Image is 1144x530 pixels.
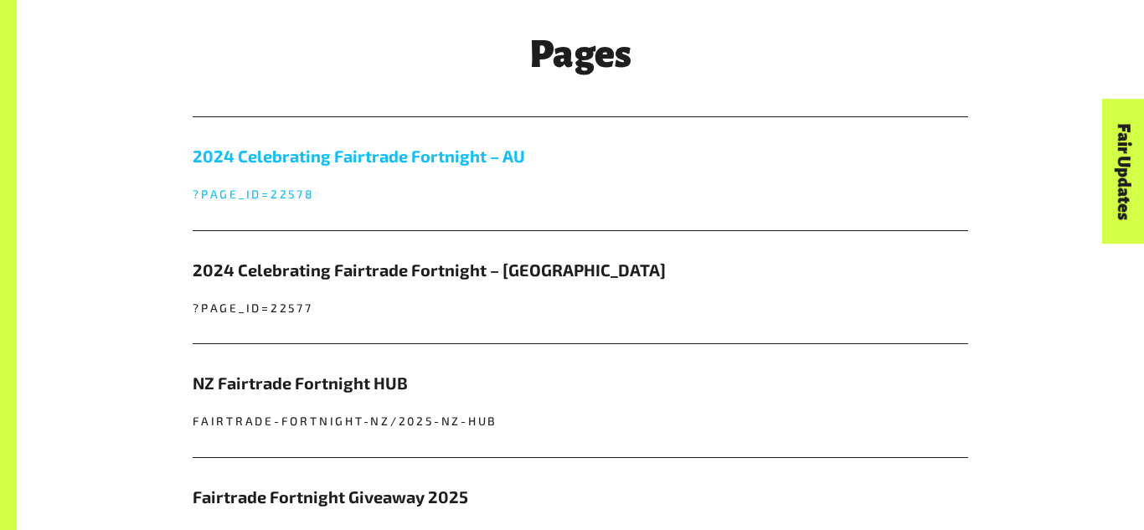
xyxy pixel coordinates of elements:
h3: Pages [193,34,968,75]
a: NZ Fairtrade Fortnight HUB fairtrade-fortnight-nz/2025-nz-hub [193,344,968,457]
h5: 2024 Celebrating Fairtrade Fortnight – [GEOGRAPHIC_DATA] [193,258,968,283]
p: ?page_id=22577 [193,300,968,317]
a: 2024 Celebrating Fairtrade Fortnight – AU ?page_id=22578 [193,117,968,230]
a: 2024 Celebrating Fairtrade Fortnight – [GEOGRAPHIC_DATA] ?page_id=22577 [193,231,968,344]
h5: Fairtrade Fortnight Giveaway 2025 [193,485,968,510]
p: ?page_id=22578 [193,186,968,203]
p: fairtrade-fortnight-nz/2025-nz-hub [193,413,968,430]
h5: NZ Fairtrade Fortnight HUB [193,371,968,396]
h5: 2024 Celebrating Fairtrade Fortnight – AU [193,144,968,169]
